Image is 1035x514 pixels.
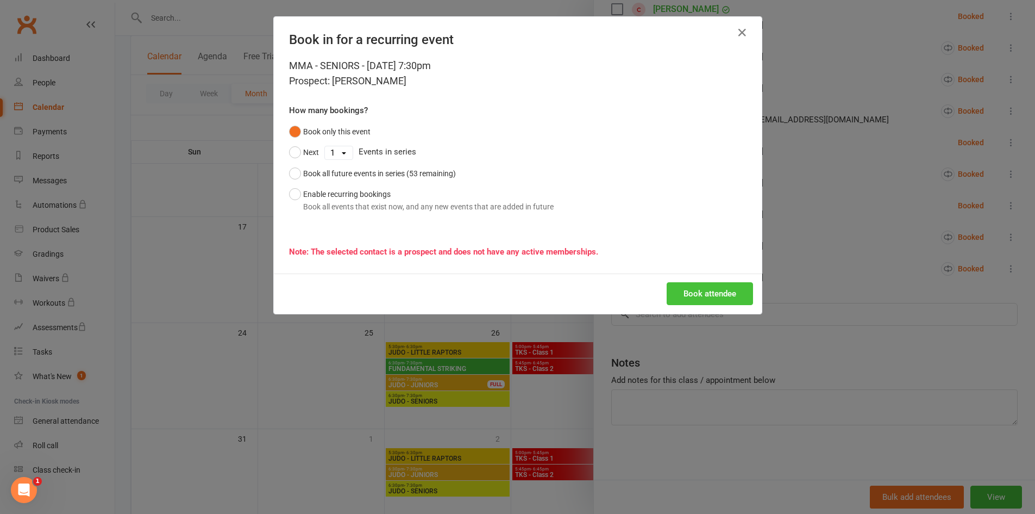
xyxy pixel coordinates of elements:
[289,104,368,117] label: How many bookings?
[289,58,747,89] div: MMA - SENIORS - [DATE] 7:30pm Prospect: [PERSON_NAME]
[289,32,747,47] h4: Book in for a recurring event
[289,142,747,163] div: Events in series
[33,477,42,486] span: 1
[303,168,456,179] div: Book all future events in series (53 remaining)
[289,184,554,217] button: Enable recurring bookingsBook all events that exist now, and any new events that are added in future
[289,163,456,184] button: Book all future events in series (53 remaining)
[289,245,747,258] div: Note: The selected contact is a prospect and does not have any active memberships.
[733,24,751,41] button: Close
[667,282,753,305] button: Book attendee
[11,477,37,503] iframe: Intercom live chat
[289,142,319,163] button: Next
[303,201,554,213] div: Book all events that exist now, and any new events that are added in future
[289,121,371,142] button: Book only this event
